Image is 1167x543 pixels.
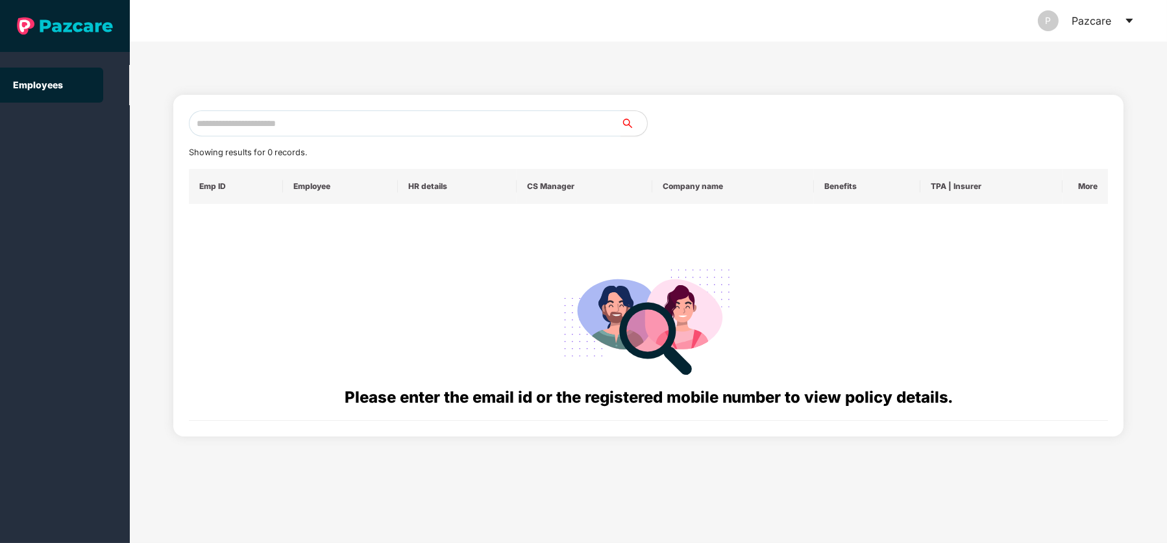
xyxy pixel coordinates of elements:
[517,169,652,204] th: CS Manager
[620,118,647,129] span: search
[920,169,1063,204] th: TPA | Insurer
[814,169,920,204] th: Benefits
[345,388,953,407] span: Please enter the email id or the registered mobile number to view policy details.
[189,147,307,157] span: Showing results for 0 records.
[283,169,398,204] th: Employee
[555,253,742,385] img: svg+xml;base64,PHN2ZyB4bWxucz0iaHR0cDovL3d3dy53My5vcmcvMjAwMC9zdmciIHdpZHRoPSIyODgiIGhlaWdodD0iMj...
[1046,10,1051,31] span: P
[13,79,63,90] a: Employees
[1124,16,1135,26] span: caret-down
[189,169,283,204] th: Emp ID
[652,169,814,204] th: Company name
[398,169,517,204] th: HR details
[620,110,648,136] button: search
[1063,169,1109,204] th: More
